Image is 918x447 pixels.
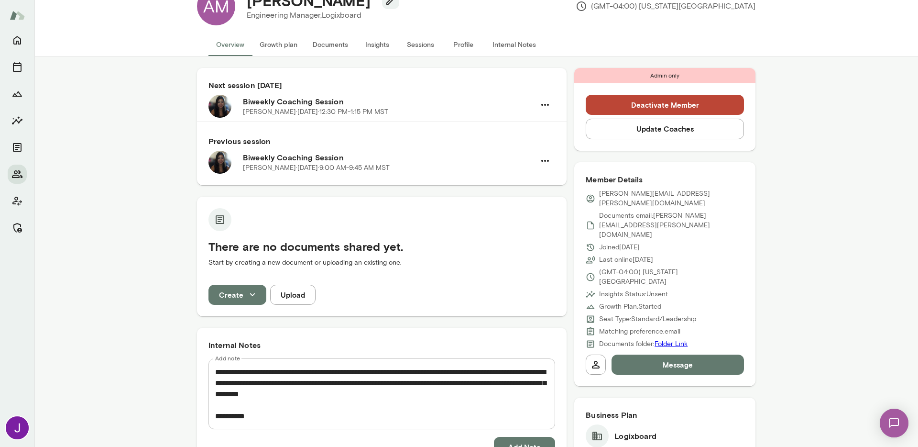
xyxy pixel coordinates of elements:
button: Profile [442,33,485,56]
p: Documents folder: [599,339,688,349]
button: Update Coaches [586,119,744,139]
p: [PERSON_NAME][EMAIL_ADDRESS][PERSON_NAME][DOMAIN_NAME] [599,189,744,208]
h6: Member Details [586,174,744,185]
button: Documents [8,138,27,157]
h6: Internal Notes [208,339,555,351]
p: [PERSON_NAME] · [DATE] · 9:00 AM-9:45 AM MST [243,163,390,173]
a: Folder Link [655,340,688,348]
button: Manage [8,218,27,237]
img: Mento [10,6,25,24]
button: Overview [208,33,252,56]
button: Sessions [8,57,27,77]
button: Home [8,31,27,50]
button: Message [612,355,744,375]
label: Add note [215,354,240,362]
button: Sessions [399,33,442,56]
h6: Next session [DATE] [208,79,555,91]
button: Insights [8,111,27,130]
button: Growth Plan [8,84,27,103]
p: Last online [DATE] [599,255,653,265]
button: Client app [8,191,27,211]
h6: Logixboard [614,430,656,442]
button: Create [208,285,266,305]
p: Start by creating a new document or uploading an existing one. [208,258,555,268]
div: Admin only [574,68,755,83]
h6: Biweekly Coaching Session [243,152,535,163]
button: Growth plan [252,33,305,56]
h6: Previous session [208,135,555,147]
h6: Biweekly Coaching Session [243,96,535,107]
img: Jocelyn Grodin [6,416,29,439]
button: Deactivate Member [586,95,744,115]
button: Insights [356,33,399,56]
p: Joined [DATE] [599,243,640,252]
button: Documents [305,33,356,56]
h5: There are no documents shared yet. [208,239,555,254]
p: (GMT-04:00) [US_STATE][GEOGRAPHIC_DATA] [599,268,744,287]
p: Matching preference: email [599,327,680,336]
p: (GMT-04:00) [US_STATE][GEOGRAPHIC_DATA] [576,0,755,12]
h6: Business Plan [586,409,744,421]
p: Insights Status: Unsent [599,290,668,299]
button: Upload [270,285,316,305]
button: Internal Notes [485,33,544,56]
p: Documents email: [PERSON_NAME][EMAIL_ADDRESS][PERSON_NAME][DOMAIN_NAME] [599,211,744,240]
button: Members [8,165,27,184]
p: Growth Plan: Started [599,302,661,312]
p: Engineering Manager, Logixboard [247,10,392,21]
p: Seat Type: Standard/Leadership [599,314,696,324]
p: [PERSON_NAME] · [DATE] · 12:30 PM-1:15 PM MST [243,107,388,117]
